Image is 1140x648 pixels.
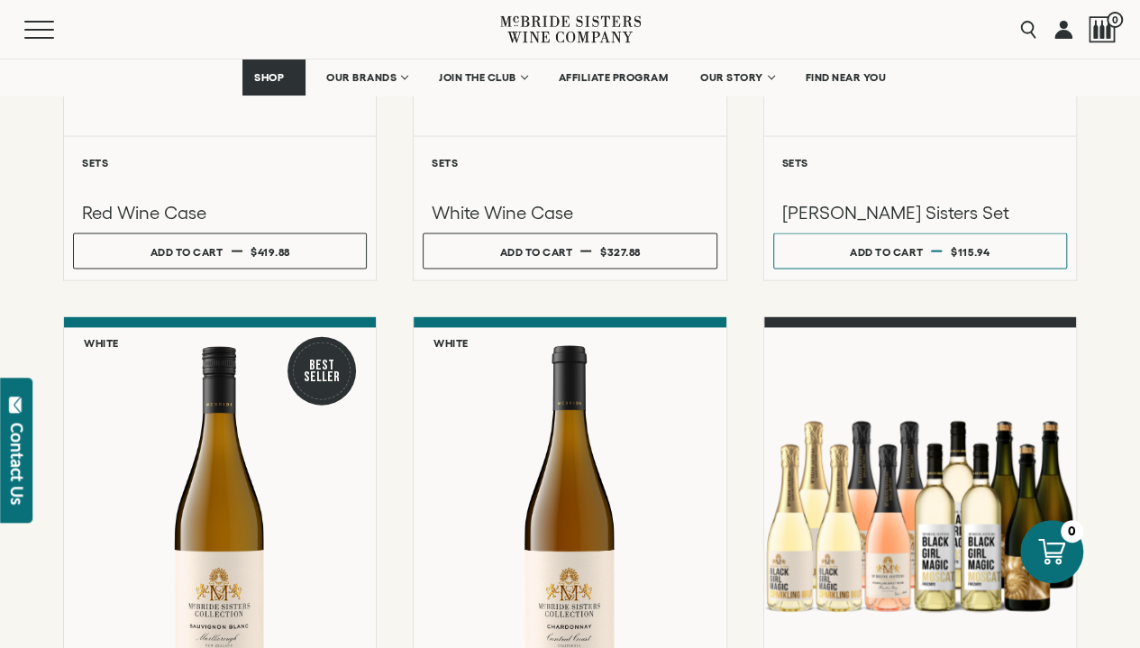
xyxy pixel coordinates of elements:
[73,233,367,269] button: Add to cart $419.88
[951,246,990,258] span: $115.94
[547,59,680,96] a: AFFILIATE PROGRAM
[773,233,1067,269] button: Add to cart $115.94
[84,337,119,349] h6: White
[8,423,26,505] div: Contact Us
[439,71,516,84] span: JOIN THE CLUB
[499,239,572,265] div: Add to cart
[559,71,669,84] span: AFFILIATE PROGRAM
[432,201,707,224] h3: White Wine Case
[600,246,641,258] span: $327.88
[1061,520,1083,543] div: 0
[700,71,763,84] span: OUR STORY
[689,59,785,96] a: OUR STORY
[432,157,707,169] h6: Sets
[427,59,538,96] a: JOIN THE CLUB
[806,71,887,84] span: FIND NEAR YOU
[254,71,285,84] span: SHOP
[150,239,223,265] div: Add to cart
[315,59,418,96] a: OUR BRANDS
[82,201,358,224] h3: Red Wine Case
[850,239,923,265] div: Add to cart
[82,157,358,169] h6: Sets
[326,71,397,84] span: OUR BRANDS
[24,21,89,39] button: Mobile Menu Trigger
[794,59,898,96] a: FIND NEAR YOU
[251,246,290,258] span: $419.88
[782,157,1058,169] h6: Sets
[433,337,469,349] h6: White
[423,233,716,269] button: Add to cart $327.88
[242,59,306,96] a: SHOP
[782,201,1058,224] h3: [PERSON_NAME] Sisters Set
[1107,12,1123,28] span: 0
